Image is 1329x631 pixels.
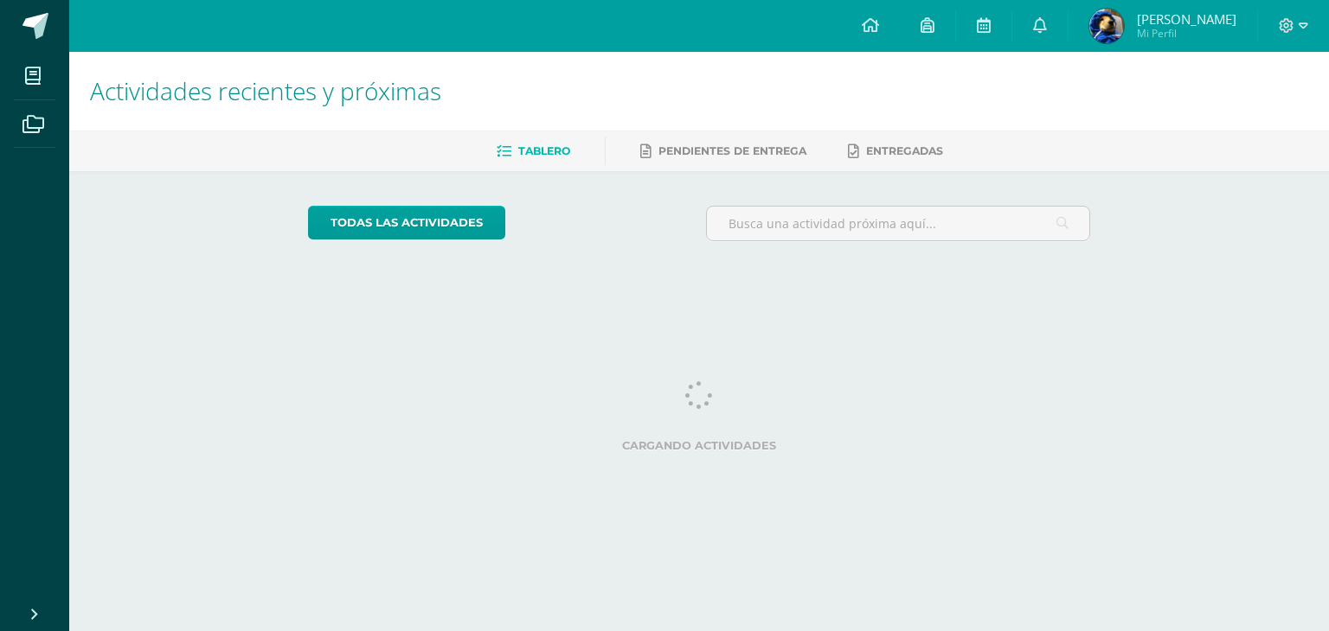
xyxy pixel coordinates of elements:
[1137,10,1236,28] span: [PERSON_NAME]
[90,74,441,107] span: Actividades recientes y próximas
[497,137,570,165] a: Tablero
[308,206,505,239] a: todas las Actividades
[1137,26,1236,41] span: Mi Perfil
[658,144,806,157] span: Pendientes de entrega
[1089,9,1124,43] img: 9335f11900d830ca3b7c4c3b58da1c9e.png
[308,439,1091,452] label: Cargando actividades
[518,144,570,157] span: Tablero
[640,137,806,165] a: Pendientes de entrega
[866,144,943,157] span: Entregadas
[707,207,1090,240] input: Busca una actividad próxima aquí...
[848,137,943,165] a: Entregadas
